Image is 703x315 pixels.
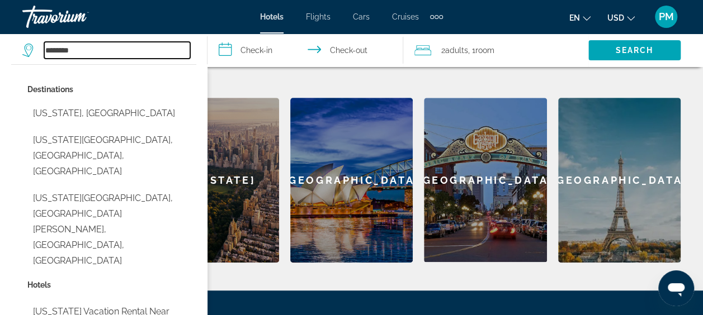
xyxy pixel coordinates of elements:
div: [US_STATE] [156,98,279,262]
iframe: Button to launch messaging window [658,270,694,306]
button: Select check in and out date [207,34,404,67]
button: Select city: Maryland Heights, St. Louis, MO, United States [27,188,196,271]
span: Room [475,46,494,55]
a: Paris[GEOGRAPHIC_DATA] [558,98,681,262]
button: Select city: Maryland Heights, MD, United States [27,130,196,182]
button: Change currency [607,9,635,26]
a: Sydney[GEOGRAPHIC_DATA] [290,98,413,262]
span: 2 [441,42,468,58]
button: Travelers: 2 adults, 0 children [403,34,588,67]
a: Hotels [260,12,284,21]
span: PM [659,11,674,22]
a: Flights [306,12,331,21]
span: en [569,13,580,22]
a: Cars [353,12,370,21]
span: USD [607,13,624,22]
a: Cruises [392,12,419,21]
p: Hotel options [27,277,196,293]
button: User Menu [652,5,681,28]
button: Search [588,40,681,60]
p: City options [27,82,196,97]
div: [GEOGRAPHIC_DATA] [558,98,681,262]
span: , 1 [468,42,494,58]
button: Extra navigation items [430,8,443,26]
button: Change language [569,9,591,26]
a: San Diego[GEOGRAPHIC_DATA] [424,98,546,262]
span: Search [616,46,654,55]
button: Select city: Maryland, Nigeria [27,103,196,124]
a: New York[US_STATE] [156,98,279,262]
div: [GEOGRAPHIC_DATA] [424,98,546,262]
a: Travorium [22,2,134,31]
span: Adults [445,46,468,55]
input: Search hotel destination [44,42,190,59]
h2: Featured Destinations [22,64,681,87]
div: [GEOGRAPHIC_DATA] [290,98,413,262]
